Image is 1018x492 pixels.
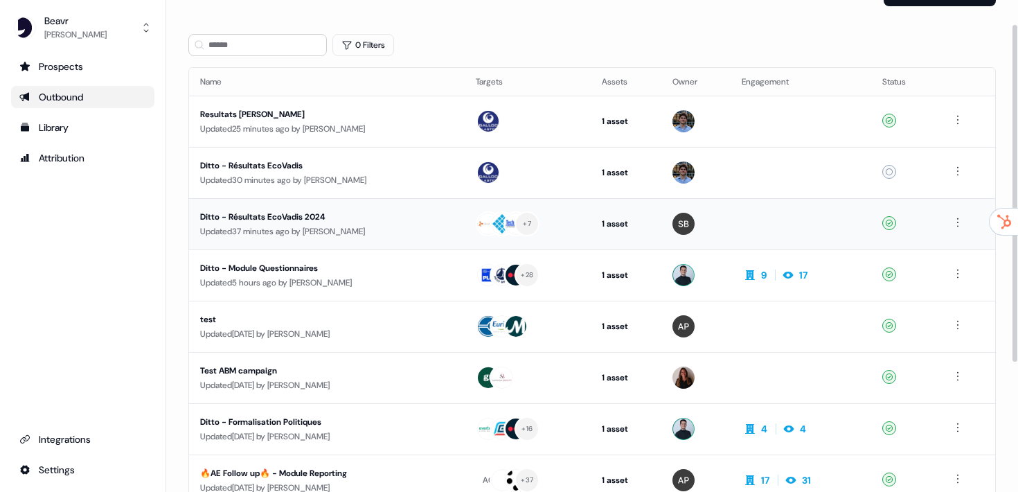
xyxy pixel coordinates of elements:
div: 1 asset [602,268,650,282]
div: Outbound [19,90,146,104]
div: AC [483,473,494,487]
img: Thomas [672,110,695,132]
div: 1 asset [602,319,650,333]
th: Owner [661,68,731,96]
div: Library [19,121,146,134]
div: Ditto - Module Questionnaires [200,261,454,275]
div: test [200,313,454,326]
th: Status [871,68,938,96]
div: [PERSON_NAME] [44,28,107,42]
div: 4 [800,422,806,436]
div: Updated [DATE] by [PERSON_NAME] [200,430,454,443]
img: Simon [672,213,695,235]
div: 4 [761,422,767,436]
div: 31 [802,473,811,487]
div: 17 [761,473,769,487]
div: Updated 30 minutes ago by [PERSON_NAME] [200,173,454,187]
div: Resultats [PERSON_NAME] [200,107,454,121]
div: 1 asset [602,217,650,231]
img: Ugo [672,418,695,440]
th: Engagement [731,68,872,96]
div: Beavr [44,14,107,28]
th: Assets [591,68,661,96]
button: Beavr[PERSON_NAME] [11,11,154,44]
div: 1 asset [602,473,650,487]
button: 0 Filters [332,34,394,56]
img: Alexis [672,469,695,491]
img: Alexis [672,315,695,337]
div: Updated [DATE] by [PERSON_NAME] [200,327,454,341]
div: Attribution [19,151,146,165]
div: Prospects [19,60,146,73]
div: + 16 [521,423,533,435]
div: 9 [761,268,767,282]
div: + 37 [521,474,533,486]
div: Test ABM campaign [200,364,454,378]
a: Go to integrations [11,459,154,481]
div: Updated [DATE] by [PERSON_NAME] [200,378,454,392]
a: Go to attribution [11,147,154,169]
img: Thomas [672,161,695,184]
a: Go to prospects [11,55,154,78]
a: Go to templates [11,116,154,139]
div: 🔥AE Follow up🔥 - Module Reporting [200,466,454,480]
th: Targets [465,68,591,96]
div: Updated 25 minutes ago by [PERSON_NAME] [200,122,454,136]
div: + 28 [521,269,533,281]
div: 1 asset [602,114,650,128]
div: Ditto - Formalisation Politiques [200,415,454,429]
div: 1 asset [602,166,650,179]
div: 1 asset [602,371,650,385]
div: 17 [799,268,807,282]
a: Go to integrations [11,428,154,450]
div: Ditto - Résultats EcoVadis [200,159,454,173]
th: Name [189,68,465,96]
div: Settings [19,463,146,477]
div: Integrations [19,432,146,446]
img: Ugo [672,264,695,286]
div: 1 asset [602,422,650,436]
div: Updated 37 minutes ago by [PERSON_NAME] [200,225,454,238]
div: Ditto - Résultats EcoVadis 2024 [200,210,454,224]
div: Updated 5 hours ago by [PERSON_NAME] [200,276,454,290]
a: Go to outbound experience [11,86,154,108]
img: Flora [672,367,695,389]
div: + 7 [523,218,531,230]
